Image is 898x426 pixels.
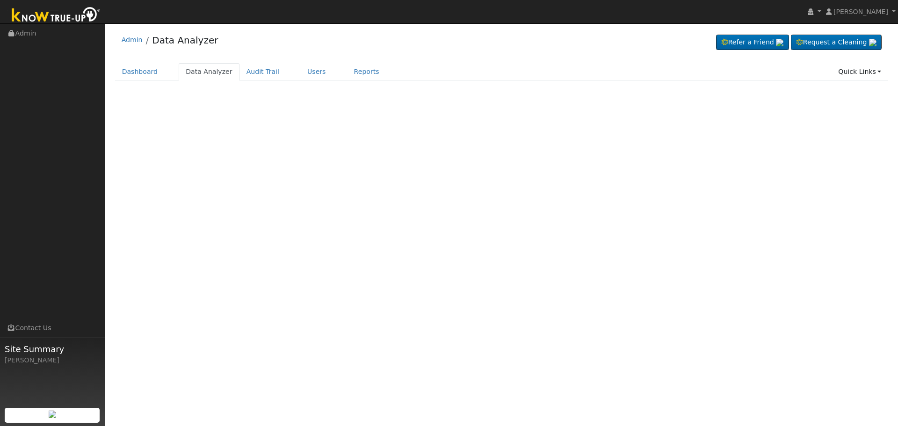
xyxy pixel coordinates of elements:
a: Users [300,63,333,80]
div: [PERSON_NAME] [5,355,100,365]
span: [PERSON_NAME] [833,8,888,15]
span: Site Summary [5,343,100,355]
a: Data Analyzer [152,35,218,46]
a: Data Analyzer [179,63,239,80]
img: Know True-Up [7,5,105,26]
a: Request a Cleaning [791,35,882,51]
a: Quick Links [831,63,888,80]
a: Reports [347,63,386,80]
a: Dashboard [115,63,165,80]
a: Audit Trail [239,63,286,80]
a: Admin [122,36,143,43]
img: retrieve [49,411,56,418]
a: Refer a Friend [716,35,789,51]
img: retrieve [776,39,783,46]
img: retrieve [869,39,876,46]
